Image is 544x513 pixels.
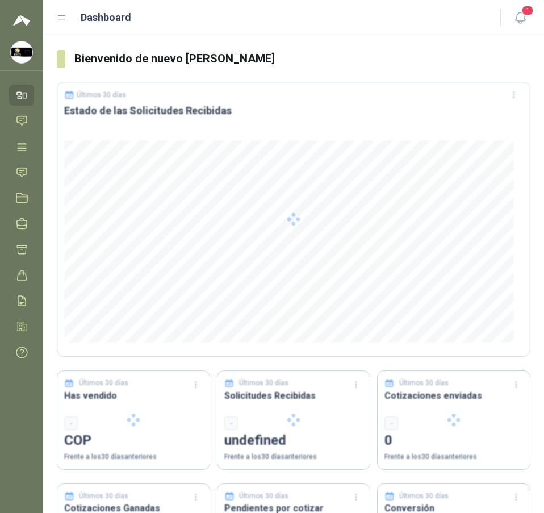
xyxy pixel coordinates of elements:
[13,14,30,27] img: Logo peakr
[11,41,32,63] img: Company Logo
[74,50,530,68] h3: Bienvenido de nuevo [PERSON_NAME]
[521,5,534,16] span: 1
[510,8,530,28] button: 1
[81,10,131,26] h1: Dashboard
